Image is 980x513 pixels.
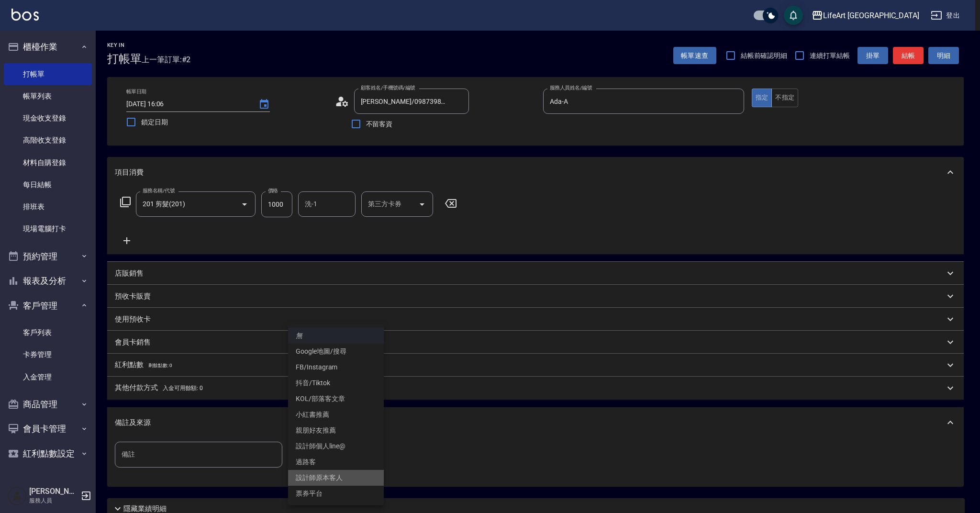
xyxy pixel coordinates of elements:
li: KOL/部落客文章 [288,391,384,407]
li: FB/Instagram [288,359,384,375]
li: 設計師個人line@ [288,438,384,454]
li: 設計師原本客人 [288,470,384,486]
li: 抖音/Tiktok [288,375,384,391]
li: 小紅書推薦 [288,407,384,423]
em: 無 [296,331,302,341]
li: 票券平台 [288,486,384,502]
li: Google地圖/搜尋 [288,344,384,359]
li: 過路客 [288,454,384,470]
li: 親朋好友推薦 [288,423,384,438]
